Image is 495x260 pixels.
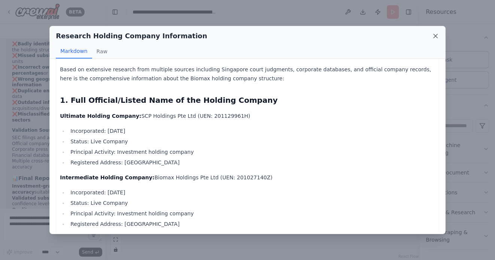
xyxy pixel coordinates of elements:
li: Incorporated: [DATE] [68,126,435,135]
p: SCP Holdings Pte Ltd (UEN: 201129961H) [60,111,435,120]
h2: 1. Full Official/Listed Name of the Holding Company [60,95,435,105]
button: Markdown [56,44,92,59]
p: Based on extensive research from multiple sources including Singapore court judgments, corporate ... [60,65,435,83]
li: Registered Address: [GEOGRAPHIC_DATA] [68,158,435,167]
li: Principal Activity: Investment holding company [68,209,435,218]
strong: Intermediate Holding Company: [60,174,154,180]
li: Status: Live Company [68,137,435,146]
li: Incorporated: [DATE] [68,188,435,197]
button: Raw [92,44,112,59]
li: Registered Address: [GEOGRAPHIC_DATA] [68,219,435,228]
h2: Research Holding Company Information [56,31,207,41]
li: Principal Activity: Investment holding company [68,147,435,156]
p: Biomax Holdings Pte Ltd (UEN: 201027140Z) [60,173,435,182]
strong: Ultimate Holding Company: [60,113,141,119]
li: Status: Live Company [68,198,435,207]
